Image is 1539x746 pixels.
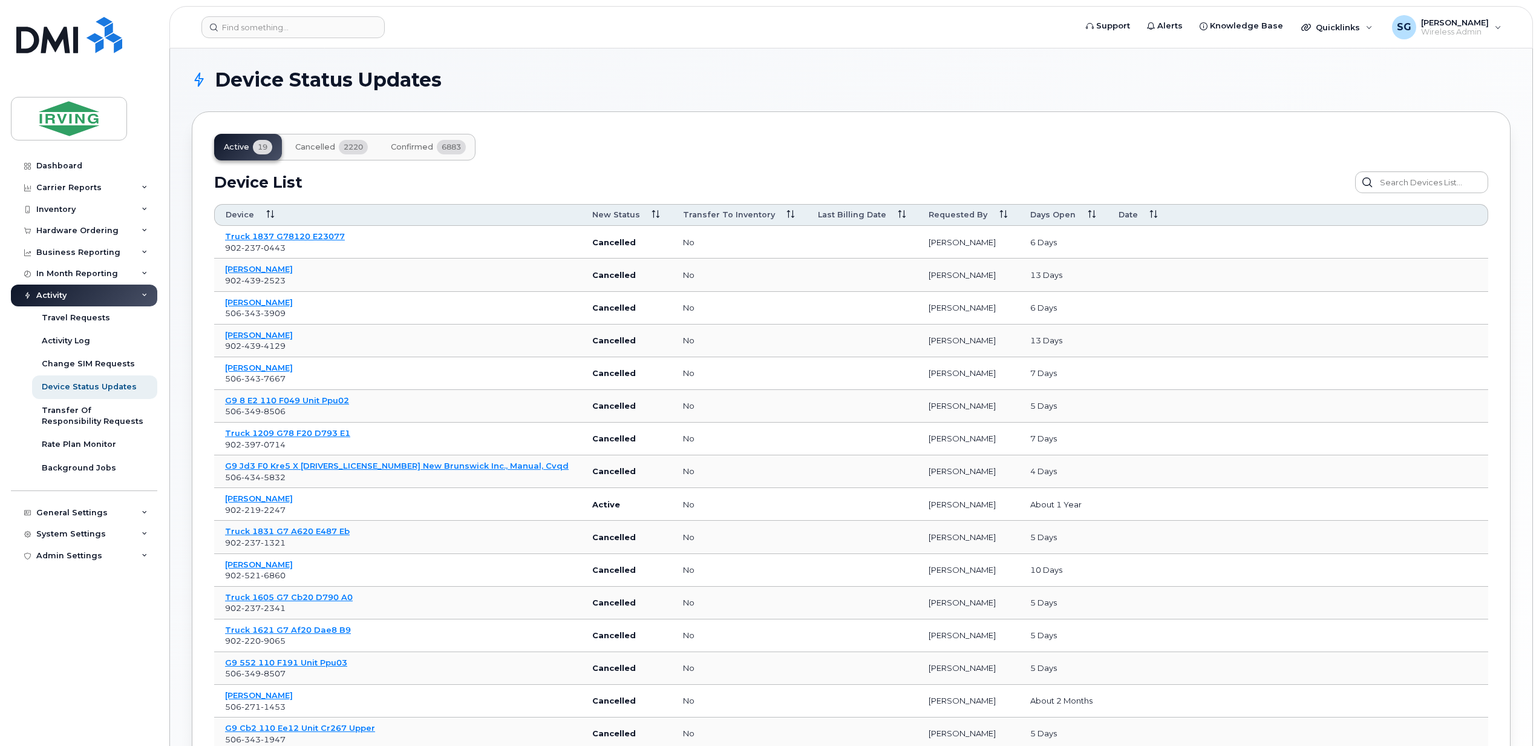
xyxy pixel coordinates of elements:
[261,308,286,318] span: 3909
[1019,587,1108,619] td: 5 days
[225,723,375,733] a: G9 Cb2 110 Ee12 Unit Cr267 Upper
[672,325,807,357] td: no
[581,554,672,587] td: Cancelled
[1019,619,1108,652] td: 5 days
[672,652,807,685] td: no
[918,423,1019,455] td: [PERSON_NAME]
[1019,652,1108,685] td: 5 days
[225,592,353,602] a: Truck 1605 G7 Cb20 D790 A0
[918,685,1019,718] td: [PERSON_NAME]
[225,406,286,416] span: 506
[1019,423,1108,455] td: 7 days
[241,603,261,613] span: 237
[581,587,672,619] td: Cancelled
[1019,685,1108,718] td: about 2 months
[1019,488,1108,521] td: about 1 year
[225,440,286,449] span: 902
[683,210,775,220] span: Transfer to inventory
[918,292,1019,325] td: [PERSON_NAME]
[581,390,672,423] td: Cancelled
[918,226,1019,259] td: [PERSON_NAME]
[1019,455,1108,488] td: 4 days
[918,554,1019,587] td: [PERSON_NAME]
[918,455,1019,488] td: [PERSON_NAME]
[241,570,261,580] span: 521
[225,690,293,700] a: [PERSON_NAME]
[261,505,286,515] span: 2247
[918,488,1019,521] td: [PERSON_NAME]
[225,363,293,372] a: [PERSON_NAME]
[1019,521,1108,553] td: 5 days
[672,521,807,553] td: no
[339,140,368,154] span: 2220
[295,142,335,152] span: Cancelled
[241,734,261,744] span: 343
[672,488,807,521] td: no
[241,538,261,547] span: 237
[225,505,286,515] span: 902
[1019,357,1108,390] td: 7 days
[918,390,1019,423] td: [PERSON_NAME]
[241,668,261,678] span: 349
[261,472,286,482] span: 5832
[672,226,807,259] td: no
[672,685,807,718] td: no
[918,521,1019,553] td: [PERSON_NAME]
[225,461,569,470] a: G9 Jd3 F0 Kre5 X [DRIVERS_LICENSE_NUMBER] New Brunswick Inc., Manual, Cvqd
[241,308,261,318] span: 343
[225,472,286,482] span: 506
[918,259,1019,291] td: [PERSON_NAME]
[672,292,807,325] td: no
[241,472,261,482] span: 434
[261,243,286,253] span: 0443
[581,292,672,325] td: Cancelled
[225,668,286,678] span: 506
[581,652,672,685] td: Cancelled
[225,243,286,253] span: 902
[241,636,261,645] span: 220
[261,668,286,678] span: 8507
[261,276,286,285] span: 2523
[1030,210,1076,220] span: Days Open
[672,587,807,619] td: no
[225,559,293,569] a: [PERSON_NAME]
[1019,259,1108,291] td: 13 days
[581,226,672,259] td: Cancelled
[225,374,286,383] span: 506
[261,374,286,383] span: 7667
[261,702,286,711] span: 1453
[918,652,1019,685] td: [PERSON_NAME]
[225,702,286,711] span: 506
[225,658,347,667] a: G9 552 110 F191 Unit Ppu03
[261,636,286,645] span: 9065
[437,140,466,154] span: 6883
[225,276,286,285] span: 902
[241,243,261,253] span: 237
[581,685,672,718] td: Cancelled
[225,308,286,318] span: 506
[241,276,261,285] span: 439
[241,341,261,351] span: 439
[261,734,286,744] span: 1947
[672,554,807,587] td: no
[672,619,807,652] td: no
[241,440,261,449] span: 397
[818,210,886,220] span: Last Billing Date
[241,374,261,383] span: 343
[225,734,286,744] span: 506
[225,297,293,307] a: [PERSON_NAME]
[918,325,1019,357] td: [PERSON_NAME]
[581,488,672,521] td: Active
[215,71,442,89] span: Device Status Updates
[261,603,286,613] span: 2341
[225,395,349,405] a: G9 8 E2 110 F049 Unit Ppu02
[581,259,672,291] td: Cancelled
[672,357,807,390] td: no
[261,440,286,449] span: 0714
[225,330,293,340] a: [PERSON_NAME]
[225,538,286,547] span: 902
[929,210,987,220] span: Requested By
[1019,390,1108,423] td: 5 days
[225,264,293,274] a: [PERSON_NAME]
[581,455,672,488] td: Cancelled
